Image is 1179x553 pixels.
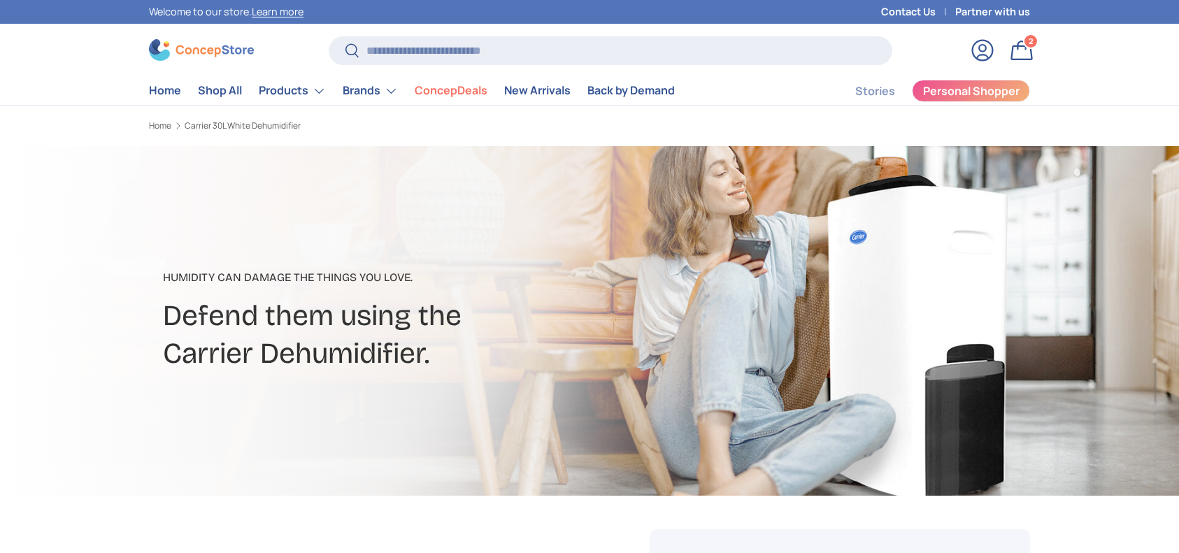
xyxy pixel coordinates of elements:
span: 2 [1029,36,1034,46]
a: Back by Demand [587,77,675,104]
a: Personal Shopper [912,80,1030,102]
p: Humidity can damage the things you love. [163,269,700,286]
nav: Secondary [822,77,1030,105]
img: ConcepStore [149,39,254,61]
nav: Breadcrumbs [149,120,616,132]
a: Home [149,77,181,104]
a: Home [149,122,171,130]
a: Partner with us [955,4,1030,20]
a: Stories [855,78,895,105]
a: ConcepDeals [415,77,487,104]
summary: Products [250,77,334,105]
span: Personal Shopper [923,85,1020,96]
p: Welcome to our store. [149,4,303,20]
a: Shop All [198,77,242,104]
a: New Arrivals [504,77,571,104]
a: Carrier 30L White Dehumidifier [185,122,301,130]
a: Learn more [252,5,303,18]
a: Products [259,77,326,105]
summary: Brands [334,77,406,105]
a: Contact Us [881,4,955,20]
nav: Primary [149,77,675,105]
a: Brands [343,77,398,105]
h2: Defend them using the Carrier Dehumidifier. [163,297,700,373]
